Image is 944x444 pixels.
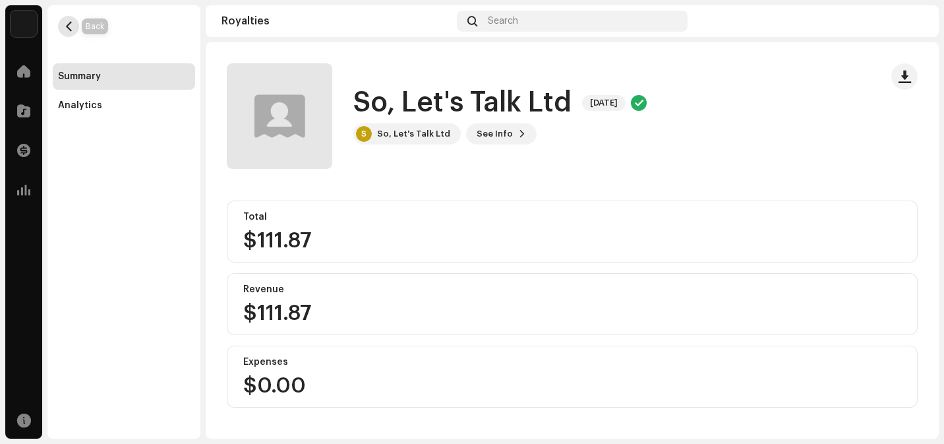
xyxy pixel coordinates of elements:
[356,126,372,142] div: S
[377,129,450,139] div: So, Let's Talk Ltd
[227,346,918,408] re-o-card-value: Expenses
[243,357,901,367] div: Expenses
[58,71,101,82] div: Summary
[477,121,513,147] span: See Info
[243,212,901,222] div: Total
[488,16,518,26] span: Search
[243,284,901,295] div: Revenue
[227,273,918,335] re-o-card-value: Revenue
[221,16,452,26] div: Royalties
[582,95,626,111] span: [DATE]
[902,11,923,32] img: adabeb23-f521-4e3f-bfad-3a181db6871e
[353,88,572,118] h1: So, Let's Talk Ltd
[53,92,195,119] re-m-nav-item: Analytics
[466,123,537,144] button: See Info
[58,100,102,111] div: Analytics
[227,201,918,263] re-o-card-value: Total
[53,63,195,90] re-m-nav-item: Summary
[11,11,37,37] img: 34f81ff7-2202-4073-8c5d-62963ce809f3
